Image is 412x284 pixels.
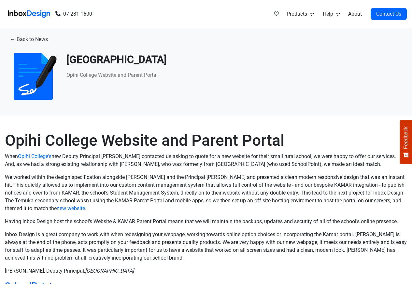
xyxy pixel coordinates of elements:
p: Having Inbox Design host the school's Website & KAMAR Parent Portal means that we will maintain t... [5,218,407,225]
a: ← Back to News [5,34,53,45]
footer: [PERSON_NAME], Deputy Principal, [5,267,407,275]
heading: [GEOGRAPHIC_DATA] [66,53,402,66]
a: new website [57,205,85,211]
button: Feedback - Show survey [400,120,412,164]
span: Help [323,10,336,18]
a: Contact Us [371,8,407,20]
p: ​Opihi College Website and Parent Portal [66,71,402,79]
a: About [346,7,363,20]
cite: Opihi College [85,268,134,274]
p: Inbox Design is a great company to work with when redesigning your webpage, working towards onlin... [5,231,407,262]
a: Opihi College's [18,153,51,159]
p: We worked within the design specification alongside [PERSON_NAME] and the Principal [PERSON_NAME]... [5,173,407,212]
a: Products [284,7,317,20]
img: 2022_01_18_icon_signature.svg [10,53,57,100]
span: Feedback [403,126,409,149]
a: 07 281 1600 [55,10,92,18]
span: Products [287,10,310,18]
a: Help [320,7,343,20]
p: When new Deputy Principal [PERSON_NAME] contacted us asking to quote for a new website for their ... [5,153,407,168]
h1: Opihi College Website and Parent Portal [5,131,407,150]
